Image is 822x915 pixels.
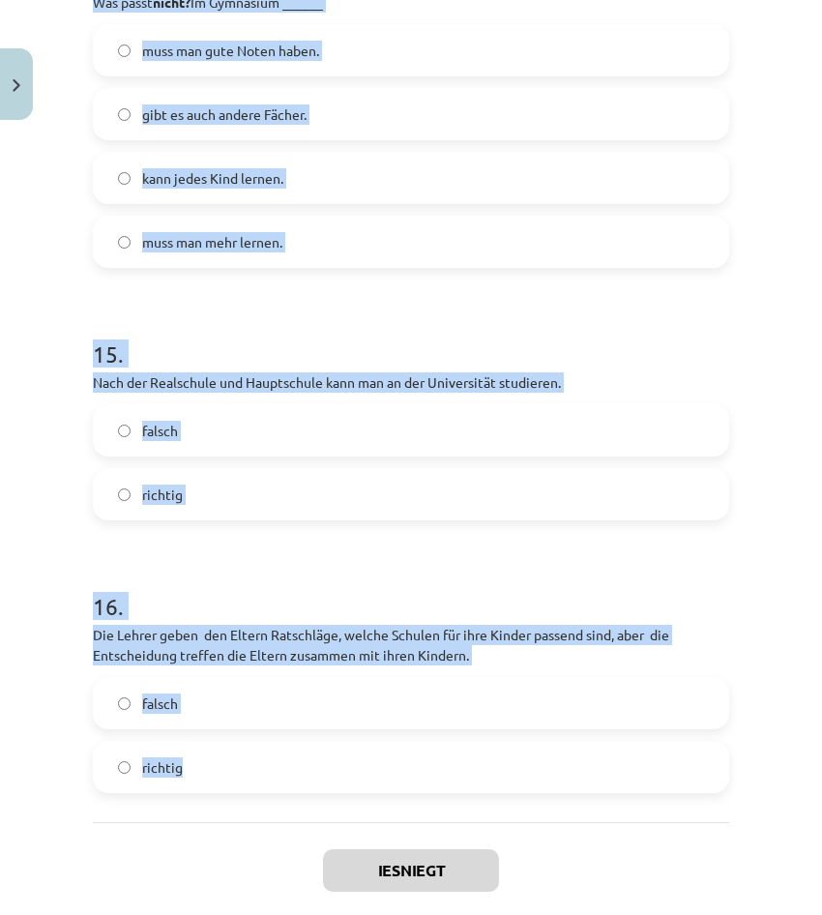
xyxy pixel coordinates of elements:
[142,168,283,189] span: kann jedes Kind lernen.
[93,372,729,393] p: Nach der Realschule und Hauptschule kann man an der Universität studieren.
[118,761,131,774] input: richtig
[93,307,729,367] h1: 15 .
[142,232,282,252] span: muss man mehr lernen.
[93,559,729,619] h1: 16 .
[118,488,131,501] input: richtig
[118,697,131,710] input: falsch
[13,79,20,92] img: icon-close-lesson-0947bae3869378f0d4975bcd49f059093ad1ed9edebbc8119c70593378902aed.svg
[93,625,729,665] p: Die Lehrer geben den Eltern Ratschläge, welche Schulen für ihre Kinder passend sind, aber die Ent...
[142,485,183,505] span: richtig
[323,849,499,892] button: Iesniegt
[118,172,131,185] input: kann jedes Kind lernen.
[118,108,131,121] input: gibt es auch andere Fächer.
[142,694,178,714] span: falsch
[118,44,131,57] input: muss man gute Noten haben.
[142,104,307,125] span: gibt es auch andere Fächer.
[118,425,131,437] input: falsch
[142,41,319,61] span: muss man gute Noten haben.
[118,236,131,249] input: muss man mehr lernen.
[142,421,178,441] span: falsch
[142,757,183,778] span: richtig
